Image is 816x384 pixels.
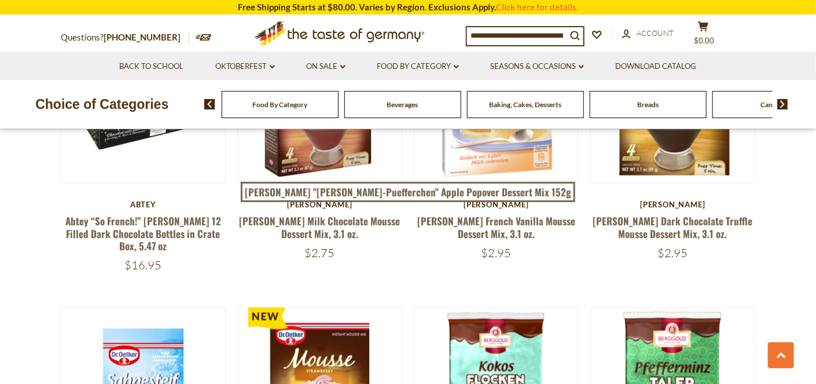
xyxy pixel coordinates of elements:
a: Account [622,27,674,40]
a: Seasons & Occasions [491,60,584,73]
span: $0.00 [694,36,715,45]
a: [PERSON_NAME] French Vanilla Mousse Dessert Mix, 3.1 oz. [417,214,575,241]
a: Click here for details. [496,2,578,12]
a: [PHONE_NUMBER] [104,32,181,42]
div: [PERSON_NAME] [414,200,579,210]
a: Candy [761,100,781,109]
img: next arrow [777,99,788,109]
span: $2.75 [304,246,335,261]
a: Baking, Cakes, Desserts [489,100,561,109]
span: $16.95 [124,258,161,273]
div: [PERSON_NAME] [590,200,755,210]
a: Oktoberfest [215,60,275,73]
a: Beverages [387,100,418,109]
p: Questions? [61,30,189,45]
a: Breads [637,100,659,109]
span: Account [637,28,674,38]
div: [PERSON_NAME] [237,200,402,210]
a: Download Catalog [616,60,697,73]
a: On Sale [307,60,345,73]
img: previous arrow [204,99,215,109]
a: Food By Category [377,60,459,73]
button: $0.00 [686,21,721,50]
a: [PERSON_NAME] Dark Chocolate Truffle Mousse Dessert Mix, 3.1 oz. [593,214,753,241]
a: Food By Category [252,100,307,109]
a: [PERSON_NAME] Milk Chocolate Mousse Dessert Mix, 3.1 oz. [239,214,400,241]
div: Abtey [61,200,226,210]
span: $2.95 [658,246,688,261]
a: [PERSON_NAME] "[PERSON_NAME]-Puefferchen" Apple Popover Dessert Mix 152g [241,182,576,203]
a: Back to School [119,60,183,73]
span: $2.95 [481,246,512,261]
a: Abtey “So French!” [PERSON_NAME] 12 Filled Dark Chocolate Bottles in Crate Box, 5.47 oz [65,214,221,254]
